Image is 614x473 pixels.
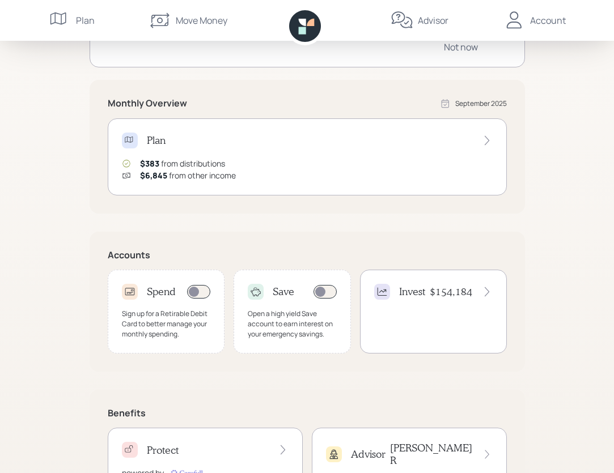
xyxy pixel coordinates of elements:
[418,14,448,27] div: Advisor
[108,408,507,419] h5: Benefits
[147,444,179,457] h4: Protect
[140,158,159,169] span: $383
[390,442,473,466] h4: [PERSON_NAME] R
[248,309,337,339] div: Open a high yield Save account to earn interest on your emergency savings.
[140,157,225,169] div: from distributions
[399,285,425,298] h4: Invest
[122,309,211,339] div: Sign up for a Retirable Debit Card to better manage your monthly spending.
[147,134,166,147] h4: Plan
[108,250,507,261] h5: Accounts
[140,169,236,181] div: from other income
[140,170,167,181] span: $6,845
[444,41,478,53] div: Not now
[147,285,176,298] h4: Spend
[351,448,386,461] h4: Advisor
[273,285,294,298] h4: Save
[108,98,187,109] h5: Monthly Overview
[76,14,95,27] div: Plan
[176,14,227,27] div: Move Money
[530,14,566,27] div: Account
[455,99,507,109] div: September 2025
[430,285,472,298] h4: $154,184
